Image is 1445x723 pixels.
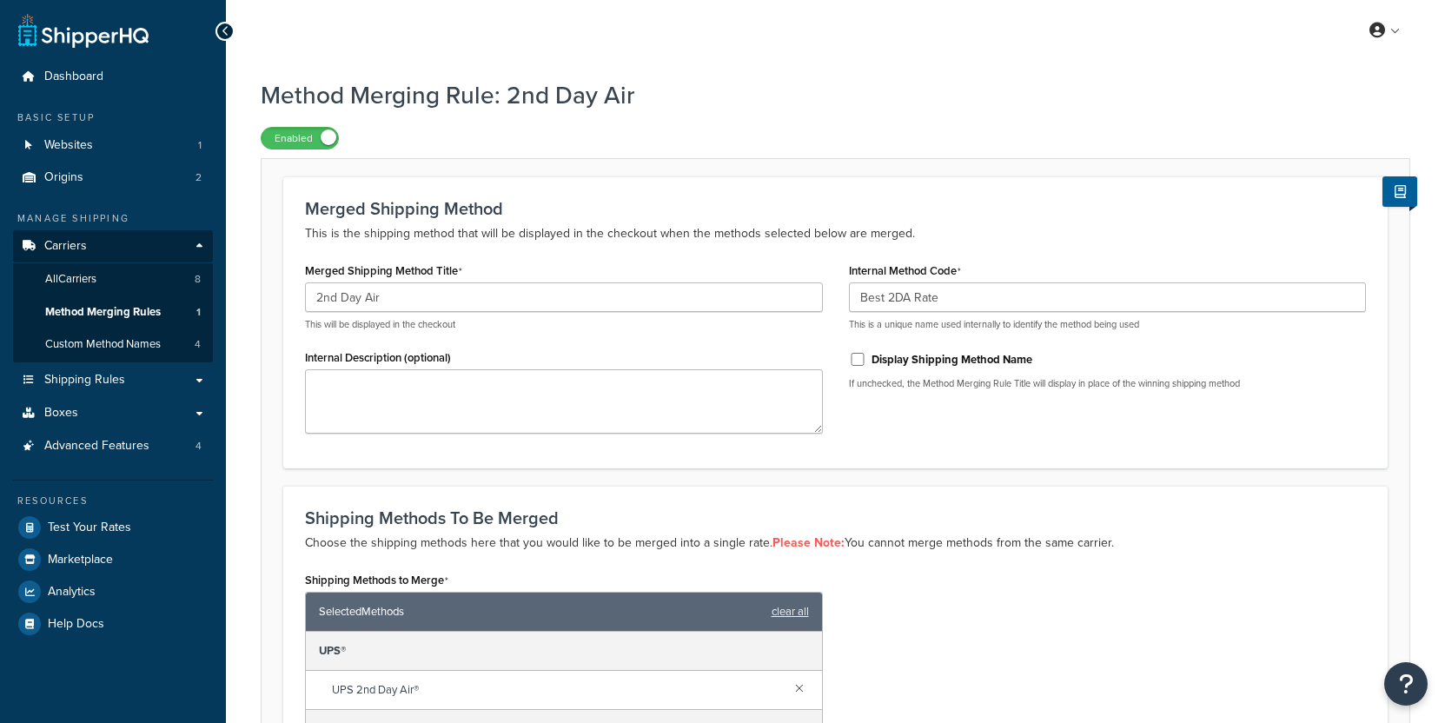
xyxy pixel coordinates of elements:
span: Analytics [48,585,96,600]
h3: Merged Shipping Method [305,199,1366,218]
label: Shipping Methods to Merge [305,574,448,587]
p: This is a unique name used internally to identify the method being used [849,318,1367,331]
span: 8 [195,272,201,287]
p: This will be displayed in the checkout [305,318,823,331]
span: 2 [196,170,202,185]
span: Advanced Features [44,439,149,454]
span: Custom Method Names [45,337,161,352]
label: Merged Shipping Method Title [305,264,462,278]
span: Selected Methods [319,600,763,624]
span: Help Docs [48,617,104,632]
span: Shipping Rules [44,373,125,388]
a: Dashboard [13,61,213,93]
li: Advanced Features [13,430,213,462]
button: Show Help Docs [1382,176,1417,207]
a: clear all [772,600,809,624]
strong: Please Note: [772,534,845,552]
a: Advanced Features4 [13,430,213,462]
span: Carriers [44,239,87,254]
a: Carriers [13,230,213,262]
h1: Method Merging Rule: 2nd Day Air [261,78,1389,112]
span: 4 [195,337,201,352]
div: Manage Shipping [13,211,213,226]
a: Marketplace [13,544,213,575]
span: 1 [196,305,201,320]
a: Custom Method Names4 [13,328,213,361]
span: Origins [44,170,83,185]
span: Boxes [44,406,78,421]
span: UPS 2nd Day Air® [332,678,781,702]
p: This is the shipping method that will be displayed in the checkout when the methods selected belo... [305,223,1366,244]
li: Custom Method Names [13,328,213,361]
div: Resources [13,494,213,508]
span: 1 [198,138,202,153]
label: Enabled [262,128,338,149]
span: Websites [44,138,93,153]
span: Marketplace [48,553,113,567]
li: Method Merging Rules [13,296,213,328]
li: Origins [13,162,213,194]
span: Method Merging Rules [45,305,161,320]
label: Internal Method Code [849,264,961,278]
button: Open Resource Center [1384,662,1428,706]
a: Websites1 [13,129,213,162]
p: Choose the shipping methods here that you would like to be merged into a single rate. You cannot ... [305,533,1366,554]
a: Boxes [13,397,213,429]
a: Help Docs [13,608,213,640]
a: Test Your Rates [13,512,213,543]
div: Basic Setup [13,110,213,125]
a: Analytics [13,576,213,607]
li: Websites [13,129,213,162]
div: UPS® [306,632,822,671]
label: Internal Description (optional) [305,351,451,364]
p: If unchecked, the Method Merging Rule Title will display in place of the winning shipping method [849,377,1367,390]
a: AllCarriers8 [13,263,213,295]
a: Shipping Rules [13,364,213,396]
span: 4 [196,439,202,454]
li: Carriers [13,230,213,362]
h3: Shipping Methods To Be Merged [305,508,1366,527]
span: Test Your Rates [48,521,131,535]
span: Dashboard [44,70,103,84]
a: Origins2 [13,162,213,194]
a: Method Merging Rules1 [13,296,213,328]
label: Display Shipping Method Name [872,352,1032,368]
span: All Carriers [45,272,96,287]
